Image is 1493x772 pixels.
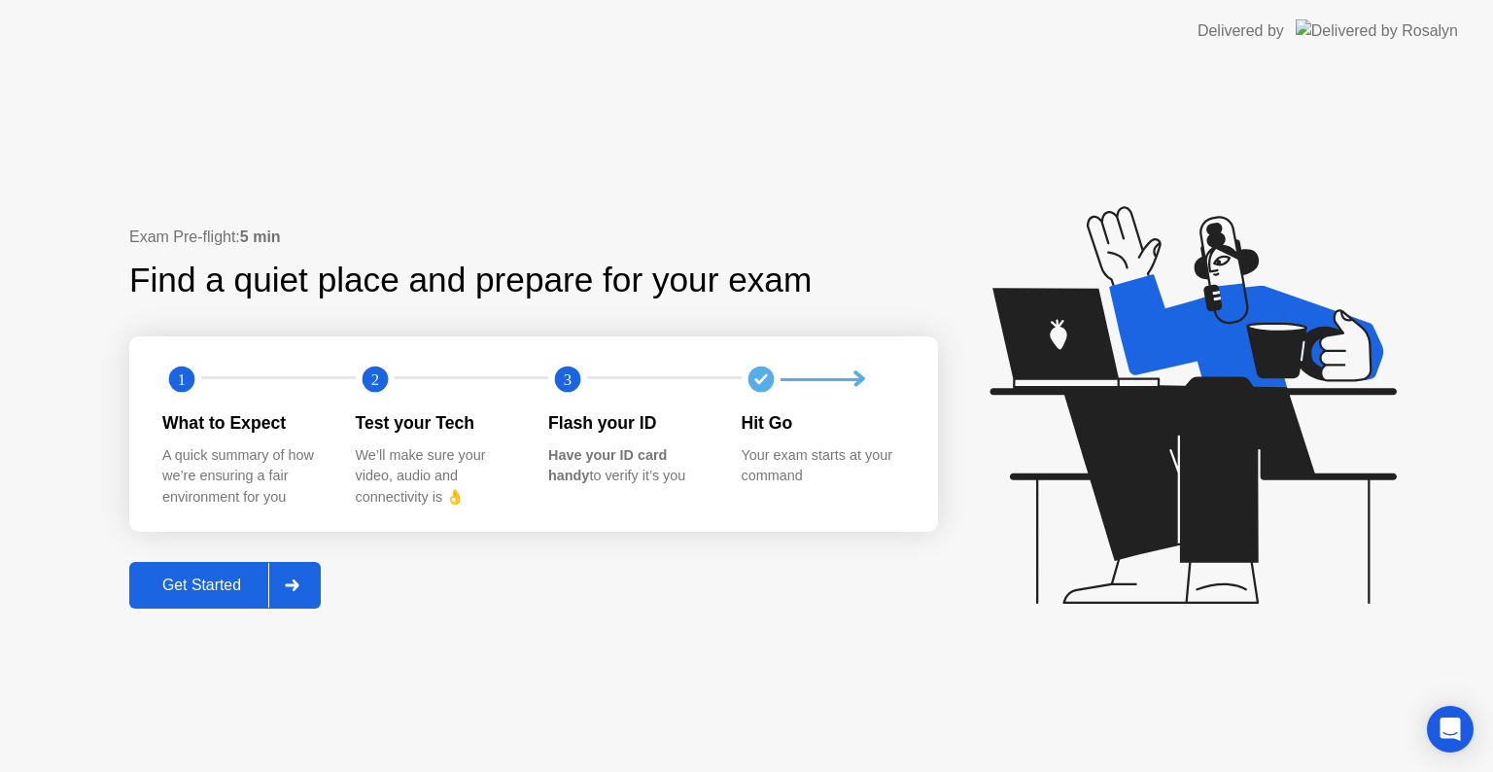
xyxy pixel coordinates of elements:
div: Open Intercom Messenger [1427,706,1474,753]
b: Have your ID card handy [548,447,667,484]
div: What to Expect [162,410,325,436]
div: Flash your ID [548,410,711,436]
div: A quick summary of how we’re ensuring a fair environment for you [162,445,325,509]
div: Test your Tech [356,410,518,436]
button: Get Started [129,562,321,609]
text: 2 [370,370,378,389]
div: Delivered by [1198,19,1284,43]
div: Exam Pre-flight: [129,226,938,249]
div: We’ll make sure your video, audio and connectivity is 👌 [356,445,518,509]
div: Find a quiet place and prepare for your exam [129,255,815,306]
text: 3 [564,370,572,389]
text: 1 [178,370,186,389]
img: Delivered by Rosalyn [1296,19,1458,42]
div: Your exam starts at your command [742,445,904,487]
div: Hit Go [742,410,904,436]
b: 5 min [240,228,281,245]
div: to verify it’s you [548,445,711,487]
div: Get Started [135,577,268,594]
